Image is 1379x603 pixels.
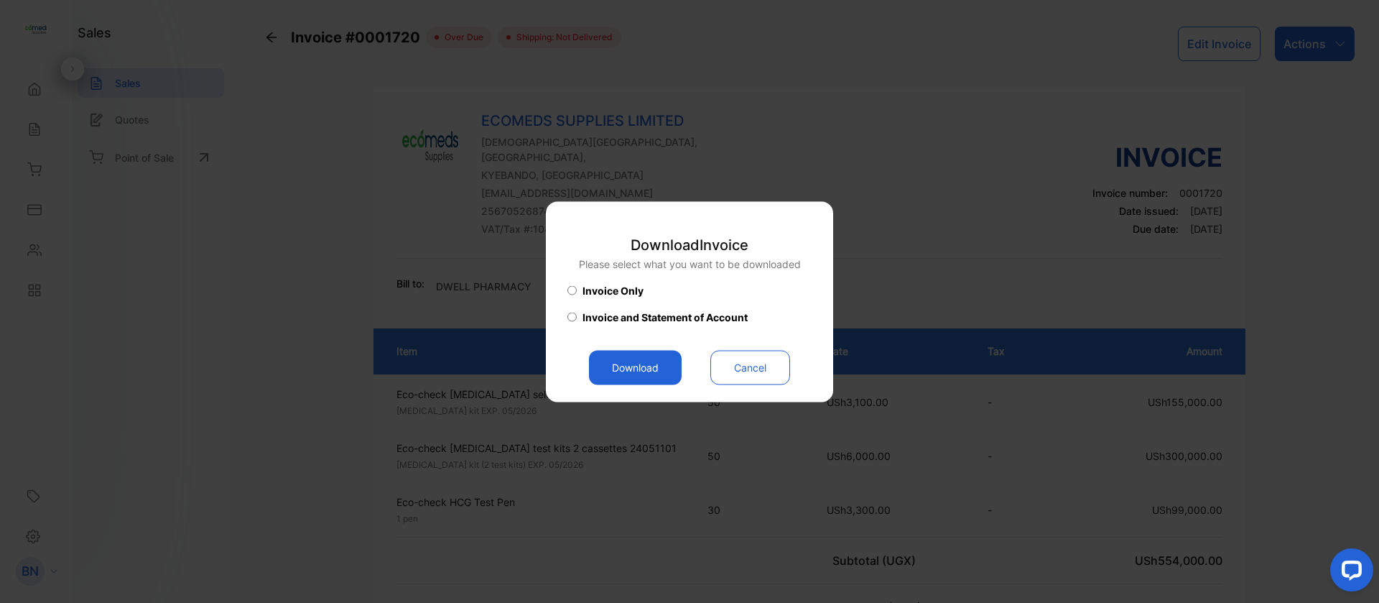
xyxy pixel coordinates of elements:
[579,234,801,255] p: Download Invoice
[589,350,682,385] button: Download
[579,256,801,271] p: Please select what you want to be downloaded
[582,282,644,298] span: Invoice Only
[1319,543,1379,603] iframe: LiveChat chat widget
[710,350,790,385] button: Cancel
[582,309,748,324] span: Invoice and Statement of Account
